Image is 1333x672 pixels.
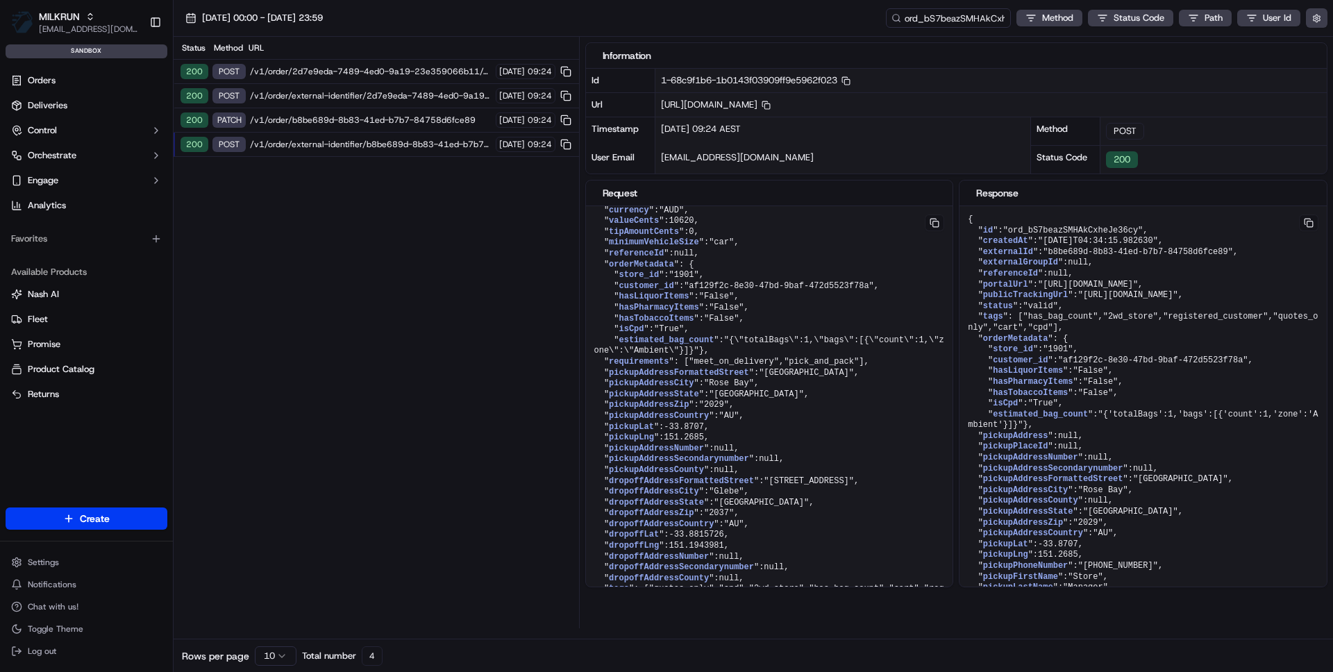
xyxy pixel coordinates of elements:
[6,333,167,355] button: Promise
[6,358,167,380] button: Product Catalog
[661,74,850,86] span: 1-68c9f1b6-1b0143f03909ff9e5962f023
[669,270,699,280] span: "1901"
[250,66,492,77] span: /v1/order/2d7e9eda-7489-4ed0-9a19-23e359066b11/autodispatch
[655,117,1031,146] div: [DATE] 09:24 AEST
[1133,464,1153,473] span: null
[983,442,1048,451] span: pickupPlaceId
[6,144,167,167] button: Orchestrate
[1042,12,1073,24] span: Method
[43,215,112,226] span: [PERSON_NAME]
[1043,247,1233,257] span: "b8be689d-8b83-41ed-b7b7-84758d6fce89"
[983,247,1033,257] span: externalId
[181,137,208,152] div: 200
[609,411,709,421] span: pickupAddressCountry
[115,215,120,226] span: •
[649,584,714,594] span: "quotes_only"
[993,377,1073,387] span: hasPharmacyItems
[619,314,694,324] span: hasTobaccoItems
[1106,123,1144,140] div: POST
[709,237,734,247] span: "car"
[28,338,60,351] span: Promise
[28,216,39,227] img: 1736555255976-a54dd68f-1ca7-489b-9aae-adbdc363a1c4
[749,584,804,594] span: "2wd_store"
[212,112,246,128] div: PATCH
[993,366,1063,376] span: hasLiquorItems
[28,363,94,376] span: Product Catalog
[14,133,39,158] img: 1736555255976-a54dd68f-1ca7-489b-9aae-adbdc363a1c4
[603,49,1311,62] div: Information
[6,383,167,405] button: Returns
[36,90,250,104] input: Got a question? Start typing here...
[215,178,253,194] button: See all
[6,641,167,661] button: Log out
[250,90,492,101] span: /v1/order/external-identifier/2d7e9eda-7489-4ed0-9a19-23e359066b11
[983,334,1048,344] span: orderMetadata
[983,258,1058,267] span: externalGroupId
[28,174,58,187] span: Engage
[1031,117,1100,145] div: Method
[14,56,253,78] p: Welcome 👋
[6,169,167,192] button: Engage
[609,476,754,486] span: dropoffAddressFormattedStreet
[759,368,854,378] span: "[GEOGRAPHIC_DATA]"
[62,133,228,146] div: Start new chat
[123,253,151,264] span: [DATE]
[250,139,492,150] span: /v1/order/external-identifier/b8be689d-8b83-41ed-b7b7-84758d6fce89
[11,288,162,301] a: Nash AI
[138,344,168,355] span: Pylon
[889,584,919,594] span: "cart"
[983,236,1028,246] span: createdAt
[704,508,734,518] span: "2037"
[586,92,655,117] div: Url
[212,64,246,79] div: POST
[28,124,57,137] span: Control
[1058,442,1078,451] span: null
[1068,258,1088,267] span: null
[28,253,39,264] img: 1736555255976-a54dd68f-1ca7-489b-9aae-adbdc363a1c4
[609,249,664,258] span: referenceId
[6,69,167,92] a: Orders
[689,227,694,237] span: 0
[1073,518,1103,528] span: "2029"
[609,541,659,551] span: dropoffLng
[39,24,138,35] span: [EMAIL_ADDRESS][DOMAIN_NAME]
[983,582,1053,592] span: pickupLastName
[719,552,739,562] span: null
[1038,236,1158,246] span: "[DATE]T04:34:15.982630"
[1031,145,1100,174] div: Status Code
[983,485,1068,495] span: pickupAddressCity
[983,474,1123,484] span: pickupAddressFormattedStreet
[609,444,704,453] span: pickupAddressNumber
[1163,312,1268,321] span: "registered_customer"
[1106,151,1138,168] div: 200
[609,498,704,507] span: dropoffAddressState
[1083,377,1118,387] span: "False"
[659,205,684,215] span: "AUD"
[14,180,93,192] div: Past conversations
[993,344,1033,354] span: store_id
[1048,269,1068,278] span: null
[28,388,59,401] span: Returns
[784,357,859,367] span: "pick_and_pack"
[609,519,714,529] span: dropoffAddressCountry
[609,357,669,367] span: requirements
[528,139,552,150] span: 09:24
[719,573,739,583] span: null
[664,432,704,442] span: 151.2685
[603,186,937,200] div: Request
[1103,312,1158,321] span: "2wd_store"
[709,389,804,399] span: "[GEOGRAPHIC_DATA]"
[619,324,644,334] span: isCpd
[1088,453,1108,462] span: null
[1028,323,1053,333] span: "cpd"
[983,301,1013,311] span: status
[609,227,679,237] span: tipAmountCents
[669,216,694,226] span: 10620
[586,146,655,174] div: User Email
[983,550,1028,560] span: pickupLng
[28,99,67,112] span: Deliveries
[28,579,76,590] span: Notifications
[709,487,744,496] span: "Glebe"
[39,10,80,24] button: MILKRUN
